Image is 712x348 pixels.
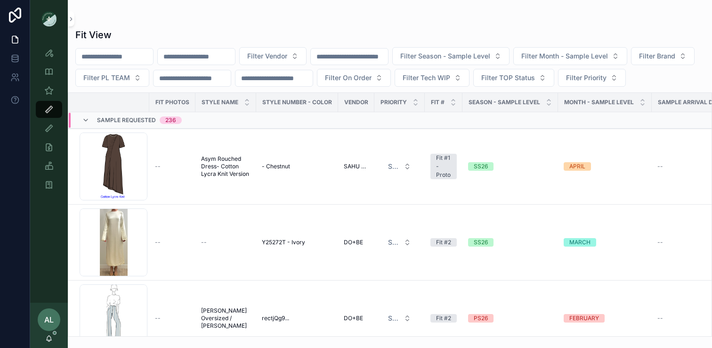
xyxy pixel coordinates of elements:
a: Fit #1 - Proto [430,154,457,179]
span: DO+BE [344,239,363,246]
a: rectjQg9... [262,315,332,322]
img: App logo [41,11,57,26]
span: -- [657,163,663,170]
span: -- [155,239,161,246]
span: Filter On Order [325,73,372,83]
span: - Chestnut [262,163,290,170]
div: PS26 [474,314,488,323]
a: -- [155,239,190,246]
h1: Fit View [75,28,112,41]
button: Select Button [380,234,419,251]
button: Select Button [513,47,627,65]
span: Style Number - Color [262,99,332,106]
span: STYLE NAME [202,99,238,106]
a: PS26 [468,314,552,323]
span: Fit # [431,99,445,106]
a: Asym Rouched Dress- Cotton Lycra Knit Version [201,155,251,178]
span: PRIORITY [380,99,407,106]
div: FEBRUARY [569,314,599,323]
span: Select a HP FIT LEVEL [388,314,400,323]
span: Filter Month - Sample Level [521,51,608,61]
span: Season - Sample Level [469,99,540,106]
a: -- [201,239,251,246]
a: DO+BE [344,315,369,322]
a: Select Button [380,233,419,251]
a: -- [155,163,190,170]
span: MONTH - SAMPLE LEVEL [564,99,634,106]
span: Y25272T - Ivory [262,239,305,246]
button: Select Button [558,69,626,87]
span: DO+BE [344,315,363,322]
a: -- [155,315,190,322]
a: DO+BE [344,239,369,246]
span: -- [155,315,161,322]
span: rectjQg9... [262,315,289,322]
div: APRIL [569,162,585,171]
a: Select Button [380,157,419,175]
button: Select Button [75,69,149,87]
div: Fit #2 [436,314,451,323]
span: Filter TOP Status [481,73,535,83]
a: SS26 [468,238,552,247]
a: Fit #2 [430,238,457,247]
div: SS26 [474,162,488,171]
span: -- [201,239,207,246]
a: - Chestnut [262,163,332,170]
span: Fit Photos [155,99,189,106]
button: Select Button [380,310,419,327]
div: MARCH [569,238,591,247]
button: Select Button [395,69,469,87]
span: -- [657,239,663,246]
span: AL [44,314,54,325]
button: Select Button [380,158,419,175]
span: Filter Brand [639,51,675,61]
a: Fit #2 [430,314,457,323]
a: MARCH [564,238,646,247]
span: -- [155,163,161,170]
a: [PERSON_NAME] Oversized / [PERSON_NAME] [201,307,251,330]
span: Vendor [344,99,368,106]
a: SAHU GLOBAL [344,163,369,170]
button: Select Button [239,47,307,65]
a: Y25272T - Ivory [262,239,332,246]
span: Select a HP FIT LEVEL [388,162,400,171]
button: Select Button [317,69,391,87]
span: Filter Priority [566,73,607,83]
span: Select a HP FIT LEVEL [388,238,400,247]
a: FEBRUARY [564,314,646,323]
a: Select Button [380,309,419,327]
div: Fit #2 [436,238,451,247]
div: Fit #1 - Proto [436,154,451,179]
div: SS26 [474,238,488,247]
button: Select Button [392,47,510,65]
a: APRIL [564,162,646,171]
div: 236 [165,116,176,124]
a: SS26 [468,162,552,171]
span: Filter Vendor [247,51,287,61]
span: Filter PL TEAM [83,73,130,83]
button: Select Button [631,47,695,65]
span: -- [657,315,663,322]
span: Filter Tech WIP [403,73,450,83]
span: Sample Requested [97,116,156,124]
button: Select Button [473,69,554,87]
span: Filter Season - Sample Level [400,51,490,61]
div: scrollable content [30,38,68,206]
